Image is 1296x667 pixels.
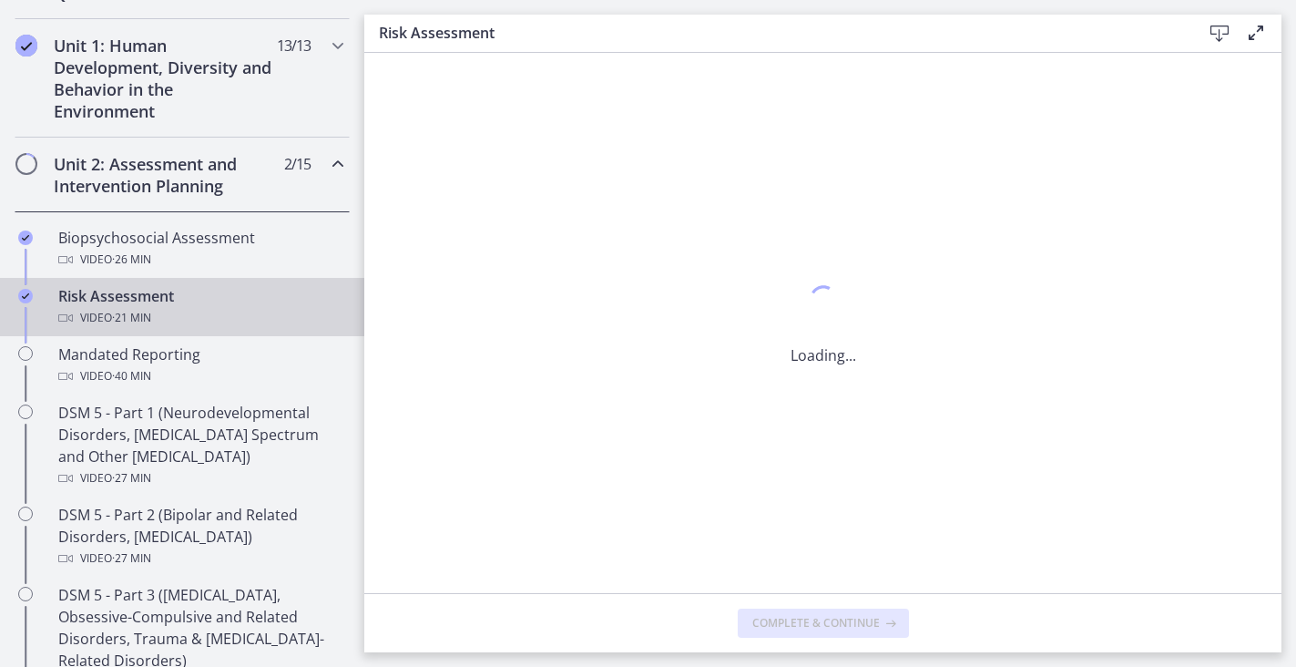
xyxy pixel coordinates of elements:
div: Video [58,249,342,271]
div: DSM 5 - Part 2 (Bipolar and Related Disorders, [MEDICAL_DATA]) [58,504,342,570]
div: Video [58,365,342,387]
i: Completed [18,231,33,245]
div: Video [58,548,342,570]
div: Video [58,467,342,489]
p: Loading... [791,344,856,366]
i: Completed [15,35,37,56]
div: Video [58,307,342,329]
div: Risk Assessment [58,285,342,329]
span: · 26 min [112,249,151,271]
span: Complete & continue [752,616,880,631]
span: · 27 min [112,548,151,570]
div: Biopsychosocial Assessment [58,227,342,271]
h2: Unit 2: Assessment and Intervention Planning [54,153,276,197]
div: Mandated Reporting [58,344,342,387]
h2: Unit 1: Human Development, Diversity and Behavior in the Environment [54,35,276,122]
button: Complete & continue [738,609,909,638]
span: 13 / 13 [277,35,311,56]
span: · 40 min [112,365,151,387]
i: Completed [18,289,33,303]
span: 2 / 15 [284,153,311,175]
div: DSM 5 - Part 1 (Neurodevelopmental Disorders, [MEDICAL_DATA] Spectrum and Other [MEDICAL_DATA]) [58,402,342,489]
span: · 27 min [112,467,151,489]
span: · 21 min [112,307,151,329]
h3: Risk Assessment [379,22,1172,44]
div: 1 [791,281,856,323]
